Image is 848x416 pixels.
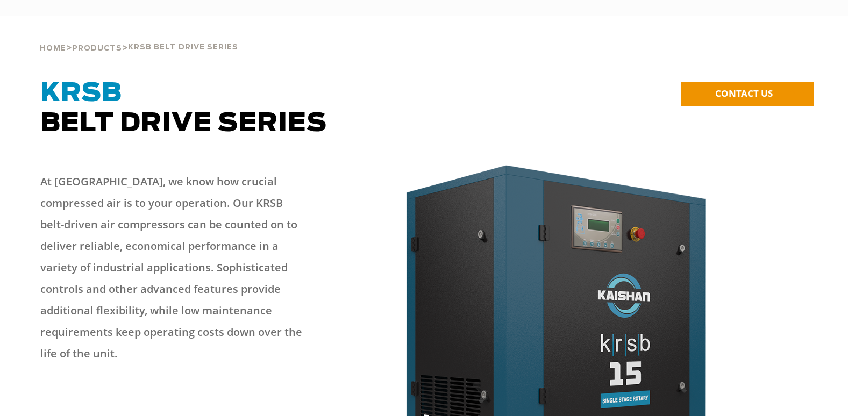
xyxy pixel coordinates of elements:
a: Home [40,43,66,53]
span: Products [72,45,122,52]
span: CONTACT US [715,87,773,99]
span: KRSB [40,81,122,106]
a: Products [72,43,122,53]
span: Belt Drive Series [40,81,327,137]
span: Home [40,45,66,52]
p: At [GEOGRAPHIC_DATA], we know how crucial compressed air is to your operation. Our KRSB belt-driv... [40,171,303,364]
div: > > [40,16,238,57]
a: CONTACT US [681,82,814,106]
span: krsb belt drive series [128,44,238,51]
